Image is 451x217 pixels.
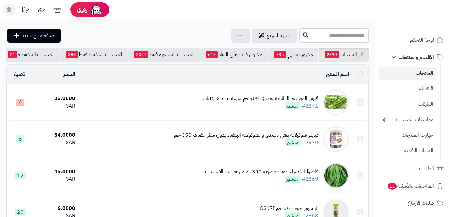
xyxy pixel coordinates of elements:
[379,195,447,211] a: طلبات الإرجاع
[60,48,128,62] a: المنتجات المخفية فقط383
[37,131,76,139] div: 34.0000
[379,178,447,194] a: المراجعات والأسئلة18
[37,205,76,212] div: 6.0000
[252,29,297,43] a: التحرير لسريع
[203,95,318,102] div: قرون المورينجا الطازجة عضوي 500جم مزرعة بيت الاستنبات
[174,131,318,139] div: ديابلو شوكولاتة دهن بالبندق والشوكولاتة البيضاء بدون سكر مضاف 350 جم
[398,53,434,62] span: الأقسام والمنتجات
[379,67,436,80] a: المنتجات
[134,51,148,58] span: 2007
[274,51,286,58] span: 835
[66,51,78,58] span: 383
[16,99,24,106] span: 4
[407,11,445,25] img: logo-2.png
[379,113,436,127] a: مواصفات المنتجات
[387,182,397,190] span: 18
[267,32,292,40] span: التحرير لسريع
[379,161,447,177] a: الطلبات
[410,36,434,45] span: لوحة التحكم
[260,205,318,212] div: بار سوبر حبوب 30 جم OSKRI
[2,48,60,62] a: المنتجات المخفضة21
[285,102,300,109] span: منشور
[15,172,26,179] span: 12
[319,48,369,62] a: كل المنتجات2390
[16,135,24,143] span: 6
[323,126,349,152] img: ديابلو شوكولاتة دهن بالبندق والشوكولاتة البيضاء بدون سكر مضاف 350 جم
[325,51,339,58] span: 2390
[77,6,87,14] span: رفيق
[285,176,300,183] span: منشور
[379,32,447,48] a: لوحة التحكم
[14,71,27,78] a: الكمية
[326,71,349,78] a: اسم المنتج
[7,29,61,43] a: اضافة منتج جديد
[419,164,434,173] span: الطلبات
[63,71,75,78] a: السعر
[268,48,318,62] a: مخزون منتهي835
[37,176,76,183] div: SAR
[90,3,103,16] img: ai-face.png
[379,144,436,158] a: الملفات الرقمية
[285,139,300,146] span: منشور
[323,163,349,188] img: فاصوليا خضراء طويلة عضوية 300جم مزرعة بيت الاستنبات
[37,139,76,146] div: SAR
[200,48,268,62] a: مخزون قارب على النفاذ613
[302,175,318,183] a: #2869
[408,199,434,208] span: طلبات الإرجاع
[302,102,318,110] a: #2871
[206,51,218,58] span: 613
[37,95,76,102] div: 15.0000
[15,209,26,216] span: 20
[379,97,436,111] a: الماركات
[302,139,318,146] a: #2870
[379,128,436,142] a: خيارات المنتجات
[17,3,33,18] a: تحديثات المنصة
[205,168,318,176] div: فاصوليا خضراء طويلة عضوية 300جم مزرعة بيت الاستنبات
[37,102,76,110] div: SAR
[323,89,349,115] img: قرون المورينجا الطازجة عضوي 500جم مزرعة بيت الاستنبات
[8,51,17,58] span: 21
[128,48,200,62] a: المنتجات المنشورة فقط2007
[387,181,434,190] span: المراجعات والأسئلة
[22,32,56,40] span: اضافة منتج جديد
[37,168,76,176] div: 15.0000
[379,82,436,96] a: الأقسام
